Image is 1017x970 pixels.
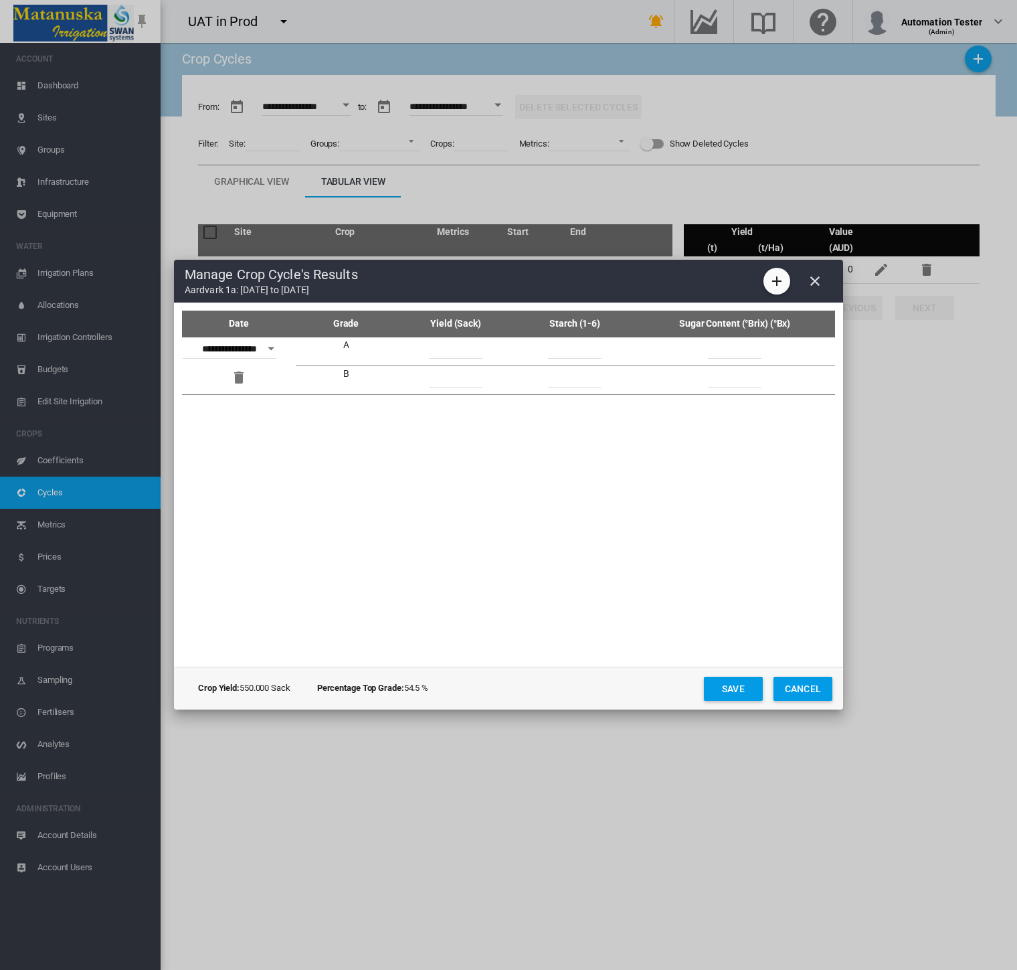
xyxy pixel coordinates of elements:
th: Date [182,311,296,337]
td: B [296,366,396,395]
b: Crop Yield: [198,683,240,693]
button: Save [704,677,763,701]
button: Cancel [773,677,832,701]
span: 54.5 % [317,682,428,694]
td: A [296,337,396,366]
button: Open calendar [259,337,283,361]
button: icon-close [802,268,828,295]
th: Yield (Sack) [396,311,515,337]
th: Grade [296,311,396,337]
th: Sugar Content (°Brix) (°Bx) [634,311,835,337]
span: Manage Crop Cycle's Results [185,265,358,284]
th: Starch (1-6) [515,311,634,337]
b: Percentage Top Grade: [317,683,404,693]
button: icon-delete [225,364,252,391]
span: Aardvark 1a: [DATE] to [DATE] [185,284,358,297]
md-icon: icon-delete [231,370,247,386]
button: icon-plus [763,268,790,295]
md-dialog: Date Grade ... [174,260,843,710]
md-icon: icon-plus [769,273,785,289]
md-icon: icon-close [807,273,823,289]
span: 550.000 Sack [198,682,290,694]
